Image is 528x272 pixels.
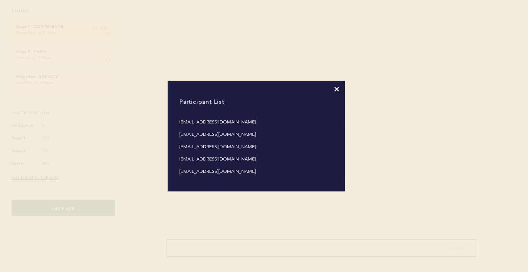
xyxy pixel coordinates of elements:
li: [EMAIL_ADDRESS][DOMAIN_NAME] [179,143,333,150]
li: [EMAIL_ADDRESS][DOMAIN_NAME] [179,167,333,175]
h4: Participant List [174,91,339,112]
li: [EMAIL_ADDRESS][DOMAIN_NAME] [179,155,333,163]
li: [EMAIL_ADDRESS][DOMAIN_NAME] [179,130,333,138]
li: [EMAIL_ADDRESS][DOMAIN_NAME] [179,118,333,126]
